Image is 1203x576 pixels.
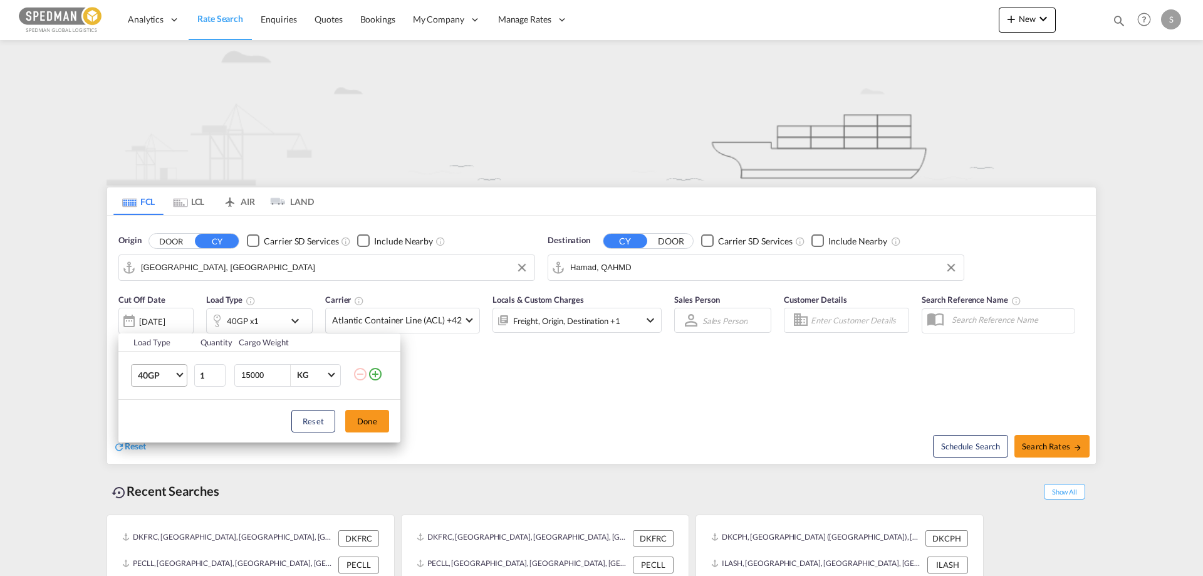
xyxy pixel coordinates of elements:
[240,365,290,386] input: Enter Weight
[291,410,335,432] button: Reset
[194,364,226,387] input: Qty
[131,364,187,387] md-select: Choose: 40GP
[368,367,383,382] md-icon: icon-plus-circle-outline
[353,367,368,382] md-icon: icon-minus-circle-outline
[138,369,174,382] span: 40GP
[239,337,345,348] div: Cargo Weight
[118,333,193,352] th: Load Type
[345,410,389,432] button: Done
[297,370,308,380] div: KG
[193,333,232,352] th: Quantity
